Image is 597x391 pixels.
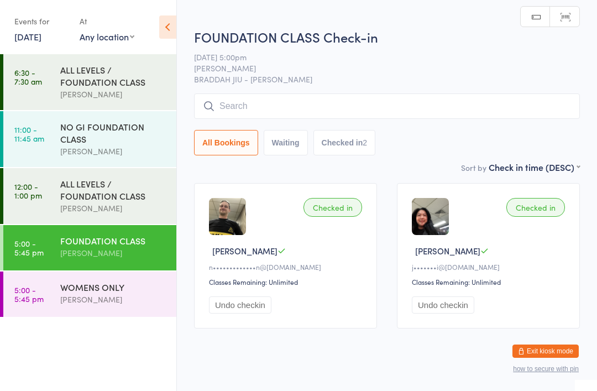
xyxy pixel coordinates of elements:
[14,30,41,43] a: [DATE]
[3,111,176,167] a: 11:00 -11:45 amNO GI FOUNDATION CLASS[PERSON_NAME]
[3,225,176,270] a: 5:00 -5:45 pmFOUNDATION CLASS[PERSON_NAME]
[14,68,42,86] time: 6:30 - 7:30 am
[14,182,42,200] time: 12:00 - 1:00 pm
[363,138,367,147] div: 2
[60,145,167,158] div: [PERSON_NAME]
[80,30,134,43] div: Any location
[412,198,449,235] img: image1725434894.png
[60,202,167,215] div: [PERSON_NAME]
[3,168,176,224] a: 12:00 -1:00 pmALL LEVELS / FOUNDATION CLASS[PERSON_NAME]
[194,28,580,46] h2: FOUNDATION CLASS Check-in
[209,262,365,272] div: n•••••••••••••n@[DOMAIN_NAME]
[60,121,167,145] div: NO GI FOUNDATION CLASS
[14,285,44,303] time: 5:00 - 5:45 pm
[14,125,44,143] time: 11:00 - 11:45 am
[60,88,167,101] div: [PERSON_NAME]
[412,296,474,314] button: Undo checkin
[14,12,69,30] div: Events for
[194,62,563,74] span: [PERSON_NAME]
[264,130,308,155] button: Waiting
[412,277,568,286] div: Classes Remaining: Unlimited
[209,198,246,235] img: image1717401649.png
[209,277,365,286] div: Classes Remaining: Unlimited
[512,345,579,358] button: Exit kiosk mode
[194,93,580,119] input: Search
[412,262,568,272] div: j•••••••i@[DOMAIN_NAME]
[80,12,134,30] div: At
[415,245,480,257] span: [PERSON_NAME]
[60,281,167,293] div: WOMENS ONLY
[194,51,563,62] span: [DATE] 5:00pm
[194,74,580,85] span: BRADDAH JIU - [PERSON_NAME]
[3,54,176,110] a: 6:30 -7:30 amALL LEVELS / FOUNDATION CLASS[PERSON_NAME]
[60,293,167,306] div: [PERSON_NAME]
[513,365,579,373] button: how to secure with pin
[489,161,580,173] div: Check in time (DESC)
[60,178,167,202] div: ALL LEVELS / FOUNDATION CLASS
[3,272,176,317] a: 5:00 -5:45 pmWOMENS ONLY[PERSON_NAME]
[60,234,167,247] div: FOUNDATION CLASS
[313,130,376,155] button: Checked in2
[194,130,258,155] button: All Bookings
[303,198,362,217] div: Checked in
[461,162,486,173] label: Sort by
[60,247,167,259] div: [PERSON_NAME]
[506,198,565,217] div: Checked in
[212,245,277,257] span: [PERSON_NAME]
[14,239,44,257] time: 5:00 - 5:45 pm
[60,64,167,88] div: ALL LEVELS / FOUNDATION CLASS
[209,296,271,314] button: Undo checkin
